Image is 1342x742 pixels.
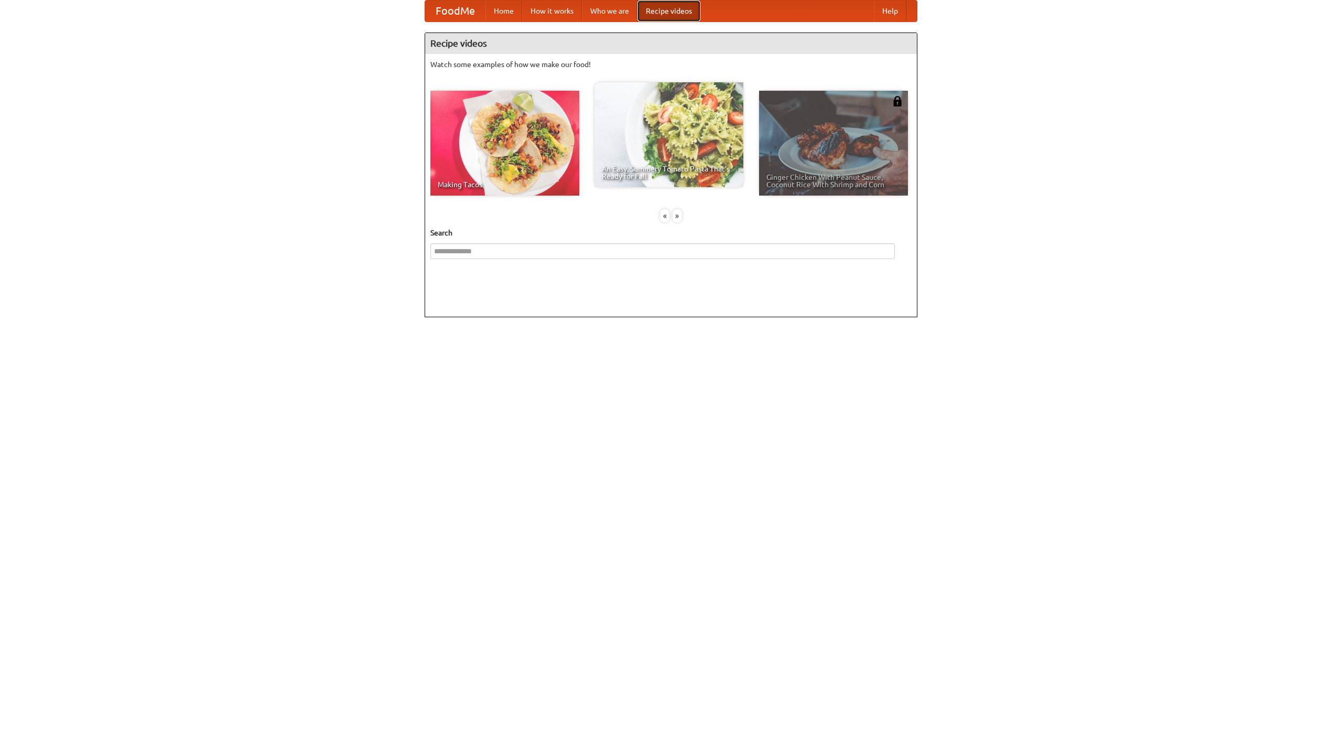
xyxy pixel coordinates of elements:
a: Recipe videos [637,1,700,21]
span: An Easy, Summery Tomato Pasta That's Ready for Fall [602,165,736,180]
a: Help [874,1,906,21]
img: 483408.png [892,96,903,106]
div: « [660,209,669,222]
p: Watch some examples of how we make our food! [430,59,912,70]
h5: Search [430,228,912,238]
a: An Easy, Summery Tomato Pasta That's Ready for Fall [594,82,743,187]
a: Home [485,1,522,21]
a: FoodMe [425,1,485,21]
span: Making Tacos [438,181,572,188]
div: » [673,209,682,222]
a: How it works [522,1,582,21]
a: Who we are [582,1,637,21]
a: Making Tacos [430,91,579,196]
h4: Recipe videos [425,33,917,54]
